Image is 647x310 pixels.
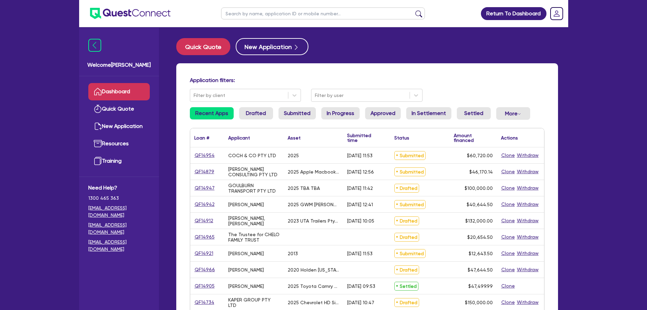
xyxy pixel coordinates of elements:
a: Dropdown toggle [548,5,565,22]
img: resources [94,140,102,148]
div: 2025 GWM [PERSON_NAME] [288,202,339,207]
div: [DATE] 11:42 [347,185,373,191]
span: Need Help? [88,184,150,192]
a: Dashboard [88,83,150,100]
div: Asset [288,135,301,140]
img: training [94,157,102,165]
span: Drafted [394,233,419,242]
button: Clone [501,249,515,257]
div: [PERSON_NAME], [PERSON_NAME] [228,215,280,226]
a: Quick Quote [88,100,150,118]
img: quest-connect-logo-blue [90,8,170,19]
img: new-application [94,122,102,130]
div: Amount financed [454,133,493,143]
div: 2025 [288,153,299,158]
div: COCH & CO PTY LTD [228,153,276,158]
div: 2025 TBA TBA [288,185,320,191]
button: Withdraw [517,233,539,241]
span: Drafted [394,298,419,307]
h4: Application filters: [190,77,544,83]
button: Clone [501,168,515,176]
div: [DATE] 12:41 [347,202,373,207]
span: Settled [394,282,418,291]
button: Withdraw [517,217,539,225]
span: Submitted [394,249,426,258]
div: [PERSON_NAME] CONSULTING PTY LTD [228,166,280,177]
div: The Trustee for CHELO FAMILY TRUST [228,232,280,243]
div: [DATE] 11:53 [347,153,373,158]
div: 2025 Apple Macbook Air (15-Inch M4) [288,169,339,175]
a: New Application [88,118,150,135]
button: Clone [501,282,515,290]
span: $47,644.50 [468,267,493,273]
a: QF14966 [194,266,215,274]
button: Withdraw [517,168,539,176]
div: GOULBURN TRANSPORT PTY LTD [228,183,280,194]
a: Approved [365,107,401,119]
a: QF14947 [194,184,215,192]
button: Clone [501,217,515,225]
span: Submitted [394,151,426,160]
span: Submitted [394,200,426,209]
span: Drafted [394,216,419,225]
div: [PERSON_NAME] [228,283,264,289]
div: [DATE] 10:47 [347,300,374,305]
button: Clone [501,184,515,192]
span: Drafted [394,184,419,193]
div: Status [394,135,409,140]
div: 2025 Chevrolet HD Silverado [288,300,339,305]
div: Loan # [194,135,209,140]
a: Return To Dashboard [481,7,546,20]
span: $150,000.00 [465,300,493,305]
span: $40,644.50 [467,202,493,207]
button: Clone [501,298,515,306]
a: Recent Apps [190,107,234,119]
div: 2013 [288,251,298,256]
a: Resources [88,135,150,152]
a: QF14905 [194,282,215,290]
button: Clone [501,151,515,159]
a: Quick Quote [176,38,236,55]
button: Withdraw [517,184,539,192]
div: KAPER GROUP PTY LTD [228,297,280,308]
div: Submitted time [347,133,380,143]
button: Quick Quote [176,38,230,55]
a: QF14921 [194,249,214,257]
div: [PERSON_NAME] [228,267,264,273]
div: 2023 UTA Trailers Pty Ltd [PERSON_NAME] Float Trailer [288,218,339,224]
div: [DATE] 10:05 [347,218,374,224]
button: Withdraw [517,249,539,257]
button: Dropdown toggle [496,107,530,120]
div: 2020 Holden [US_STATE] SportsCat V [288,267,339,273]
span: Welcome [PERSON_NAME] [87,61,151,69]
div: [PERSON_NAME] [228,202,264,207]
a: QF14954 [194,151,215,159]
a: [EMAIL_ADDRESS][DOMAIN_NAME] [88,239,150,253]
a: [EMAIL_ADDRESS][DOMAIN_NAME] [88,222,150,236]
div: [DATE] 11:53 [347,251,373,256]
a: QF14912 [194,217,214,225]
a: QF14965 [194,233,215,241]
button: Clone [501,266,515,274]
img: quick-quote [94,105,102,113]
a: QF14734 [194,298,215,306]
a: QF14942 [194,200,215,208]
div: [DATE] 09:53 [347,283,375,289]
span: Submitted [394,167,426,176]
span: $46,170.14 [469,169,493,175]
a: QF14879 [194,168,215,176]
button: Clone [501,200,515,208]
button: Withdraw [517,200,539,208]
img: icon-menu-close [88,39,101,52]
div: Actions [501,135,518,140]
span: $100,000.00 [465,185,493,191]
a: Settled [457,107,491,119]
span: $47,499.99 [468,283,493,289]
button: Withdraw [517,298,539,306]
div: 2025 Toyota Camry Hybrid [288,283,339,289]
button: Withdraw [517,266,539,274]
span: $132,000.00 [465,218,493,224]
button: New Application [236,38,308,55]
span: $60,720.00 [467,153,493,158]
